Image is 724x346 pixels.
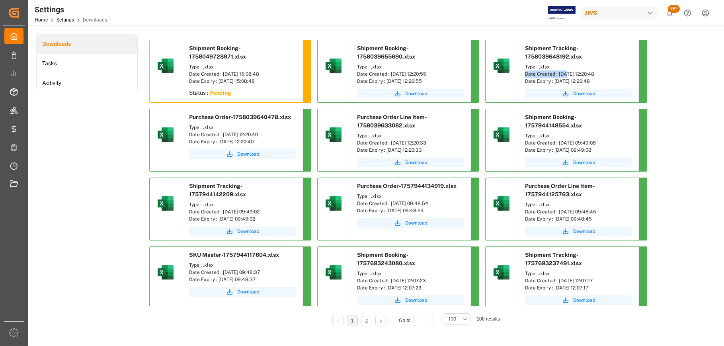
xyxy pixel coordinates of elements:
div: Date Expiry : [DATE] 12:20:33 [357,147,464,154]
span: Download [573,90,595,97]
button: Download [189,149,297,159]
li: Previous Page [332,315,343,326]
div: Date Created : [DATE] 12:20:55 [357,70,464,78]
span: Purchase Order Line Item-1757944125763.xlsx [525,183,595,197]
a: 2 [365,318,368,324]
div: Date Expiry : [DATE] 09:48:37 [189,276,297,283]
div: Type : .xlsx [525,132,632,139]
div: Date Expiry : [DATE] 12:07:23 [357,284,464,291]
li: 2 [361,315,372,326]
a: Activity [37,73,137,93]
button: Download [189,287,297,297]
span: Shipment Tracking-1757693237491.xlsx [525,252,582,266]
img: microsoft-excel-2019--v1.png [156,56,175,75]
span: Download [405,297,427,304]
span: Shipment Tracking-1758039648192.xlsx [525,45,582,60]
button: JIMS [581,5,661,20]
a: Tasks [37,54,137,73]
span: SKU Master-1757944117604.xlsx [189,252,279,258]
button: Download [189,227,297,236]
div: Date Created : [DATE] 09:48:37 [189,269,297,276]
div: Date Created : [DATE] 12:20:33 [357,139,464,147]
a: Settings [57,17,74,23]
div: Date Expiry : [DATE] 12:07:17 [525,284,632,291]
div: Date Created : [DATE] 09:49:08 [525,139,632,147]
button: show 100 new notifications [661,4,679,22]
div: Date Expiry : [DATE] 09:48:54 [357,207,464,214]
sapn: Pending [209,90,231,96]
div: Type : .xlsx [357,132,464,139]
span: Download [405,219,427,227]
div: Date Created : [DATE] 12:20:40 [189,131,297,138]
div: Date Expiry : [DATE] 09:49:02 [189,215,297,223]
div: Date Created : [DATE] 09:49:02 [189,208,297,215]
div: Type : .xlsx [357,63,464,70]
button: Help Center [679,4,697,22]
div: Date Expiry : [DATE] 09:48:45 [525,215,632,223]
a: 1 [351,318,354,324]
img: microsoft-excel-2019--v1.png [156,125,175,144]
button: Download [357,89,464,98]
span: Download [237,228,260,235]
img: Exertis%20JAM%20-%20Email%20Logo.jpg_1722504956.jpg [548,6,576,20]
button: Download [525,89,632,98]
li: 1 [347,315,358,326]
div: Type : .xlsx [189,201,297,208]
img: microsoft-excel-2019--v1.png [492,125,511,144]
img: microsoft-excel-2019--v1.png [156,263,175,282]
div: Date Created : [DATE] 15:08:48 [189,70,297,78]
span: 100 [449,315,456,323]
span: Download [237,288,260,295]
button: Download [357,158,464,167]
div: Go to [399,315,437,326]
div: Date Expiry : [DATE] 12:20:48 [525,78,632,85]
span: Download [405,90,427,97]
button: Download [357,295,464,305]
div: Date Expiry : [DATE] 15:08:48 [189,78,297,85]
a: Downloads [37,34,137,54]
button: Download [525,227,632,236]
img: microsoft-excel-2019--v1.png [492,194,511,213]
div: Type : .xlsx [525,63,632,70]
div: Date Expiry : [DATE] 12:20:40 [189,138,297,145]
button: Download [357,218,464,228]
img: microsoft-excel-2019--v1.png [492,263,511,282]
button: Download [525,158,632,167]
div: Settings [35,4,107,16]
span: Shipment Booking-1758039655690.xlsx [357,45,415,60]
span: Download [573,159,595,166]
span: Download [573,228,595,235]
a: Download [525,295,632,305]
a: Home [35,17,48,23]
li: Next Page [375,315,386,326]
div: Type : .xlsx [189,63,297,70]
div: Date Created : [DATE] 09:48:45 [525,208,632,215]
span: Download [405,159,427,166]
img: microsoft-excel-2019--v1.png [324,56,343,75]
span: Download [237,151,260,158]
img: microsoft-excel-2019--v1.png [324,125,343,144]
div: Date Expiry : [DATE] 12:20:55 [357,78,464,85]
div: Date Created : [DATE] 12:07:17 [525,277,632,284]
img: microsoft-excel-2019--v1.png [324,263,343,282]
span: Shipment Booking-1757944148554.xlsx [525,114,582,129]
span: Purchase Order-1757944134919.xlsx [357,183,457,189]
span: Shipment Booking-1757693243080.xlsx [357,252,415,266]
div: Type : .xlsx [189,124,297,131]
div: Date Created : [DATE] 12:20:48 [525,70,632,78]
span: Purchase Order Line Item-1758039633082.xlsx [357,114,427,129]
div: JIMS [581,7,658,19]
div: Status : [183,87,302,101]
div: Type : .xlsx [357,193,464,200]
div: Type : .xlsx [525,270,632,277]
